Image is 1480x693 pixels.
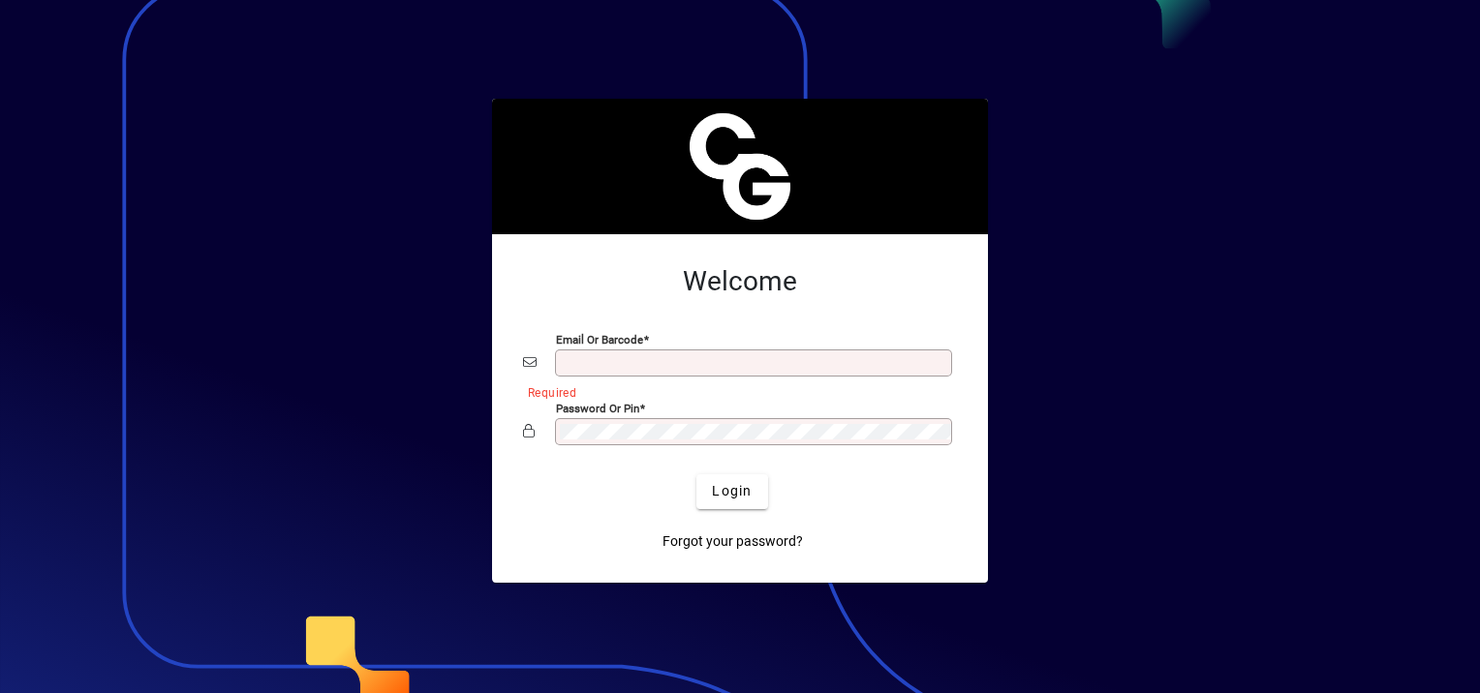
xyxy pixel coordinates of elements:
[696,474,767,509] button: Login
[528,381,941,402] mat-error: Required
[655,525,811,559] a: Forgot your password?
[556,332,643,346] mat-label: Email or Barcode
[556,401,639,414] mat-label: Password or Pin
[663,531,803,552] span: Forgot your password?
[523,265,957,298] h2: Welcome
[712,481,752,501] span: Login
